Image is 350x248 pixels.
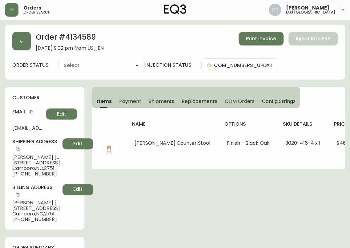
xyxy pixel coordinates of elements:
span: Carrboro , NC , 27510 , US [12,166,60,171]
span: Edit [57,111,66,117]
h4: name [132,121,214,128]
img: 5d4d18d254ded55077432b49c4cb2919 [269,4,281,16]
span: Print Invoice [246,35,276,42]
button: Print Invoice [239,32,284,45]
h4: sku details [283,121,324,128]
span: [PERSON_NAME] [PERSON_NAME] [12,200,60,206]
h4: Shipping Address [12,138,60,152]
span: Edit [73,140,82,147]
h4: Billing Address [12,184,60,198]
span: COM Orders [225,98,255,104]
span: 3020-416-4 x 1 [285,140,320,147]
img: 3020-416-400-1-cl49usvvo20pz0114dpcyujec.jpg [99,140,119,160]
h5: eq3 [GEOGRAPHIC_DATA] [286,10,335,14]
span: [EMAIL_ADDRESS][DOMAIN_NAME] [12,125,44,131]
img: logo [164,4,187,14]
span: [PHONE_NUMBER] [12,217,60,222]
h5: order search [23,10,50,14]
span: [PERSON_NAME] [PERSON_NAME] [12,155,60,160]
span: [STREET_ADDRESS] [12,206,60,211]
button: Edit [62,184,93,195]
h4: Email [12,108,44,115]
h4: customer [12,94,77,101]
h4: options [224,121,273,128]
h2: Order # 4134589 [36,32,104,45]
span: [STREET_ADDRESS] [12,160,60,166]
span: [DATE] 9:02 pm from US_EN [36,45,104,51]
span: [PERSON_NAME] Counter Stool [134,140,210,147]
button: Edit [46,108,77,120]
button: copy [28,109,34,115]
span: Replacements [182,98,217,104]
span: Edit [73,186,82,193]
h4: injection status [145,62,191,69]
span: Config Strings [262,98,295,104]
button: Edit [62,138,93,149]
span: [PERSON_NAME] [286,6,329,10]
li: Finish - Black Oak [227,140,271,146]
span: Items [97,98,112,104]
label: order status [12,62,49,69]
span: [PHONE_NUMBER] [12,171,60,177]
span: Carrboro , NC , 27510 , US [12,211,60,217]
button: copy [15,191,21,198]
button: copy [15,146,21,152]
span: Payment [119,98,141,104]
span: Shipments [149,98,175,104]
span: Orders [23,6,41,10]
